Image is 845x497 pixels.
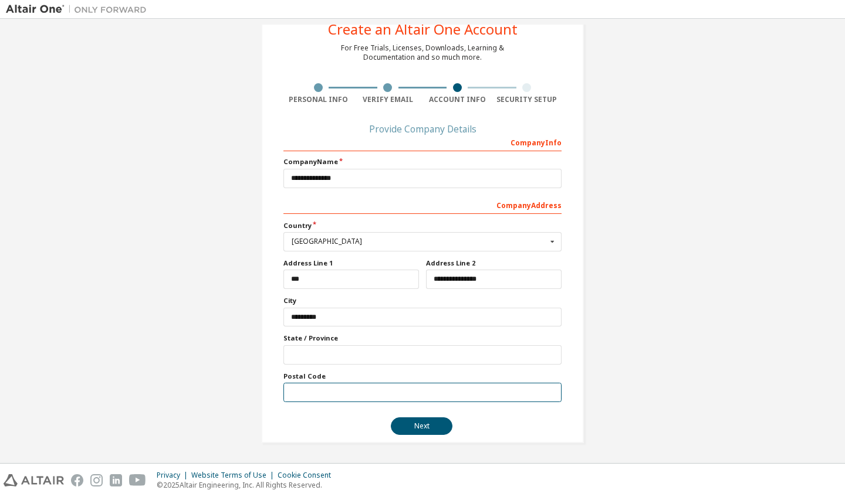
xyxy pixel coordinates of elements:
div: [GEOGRAPHIC_DATA] [292,238,547,245]
img: facebook.svg [71,474,83,486]
div: For Free Trials, Licenses, Downloads, Learning & Documentation and so much more. [341,43,504,62]
label: City [283,296,562,305]
img: Altair One [6,4,153,15]
img: linkedin.svg [110,474,122,486]
label: Country [283,221,562,230]
label: State / Province [283,333,562,343]
div: Personal Info [283,95,353,104]
div: Account Info [422,95,492,104]
label: Company Name [283,157,562,166]
div: Create an Altair One Account [328,22,518,36]
label: Postal Code [283,372,562,381]
div: Company Address [283,195,562,214]
label: Address Line 1 [283,258,419,268]
p: © 2025 Altair Engineering, Inc. All Rights Reserved. [157,480,338,490]
img: instagram.svg [90,474,103,486]
label: Address Line 2 [426,258,562,268]
div: Privacy [157,471,191,480]
div: Website Terms of Use [191,471,278,480]
div: Provide Company Details [283,125,562,132]
div: Company Info [283,132,562,151]
button: Next [391,417,452,435]
div: Cookie Consent [278,471,338,480]
div: Security Setup [492,95,562,104]
img: altair_logo.svg [4,474,64,486]
div: Verify Email [353,95,423,104]
img: youtube.svg [129,474,146,486]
